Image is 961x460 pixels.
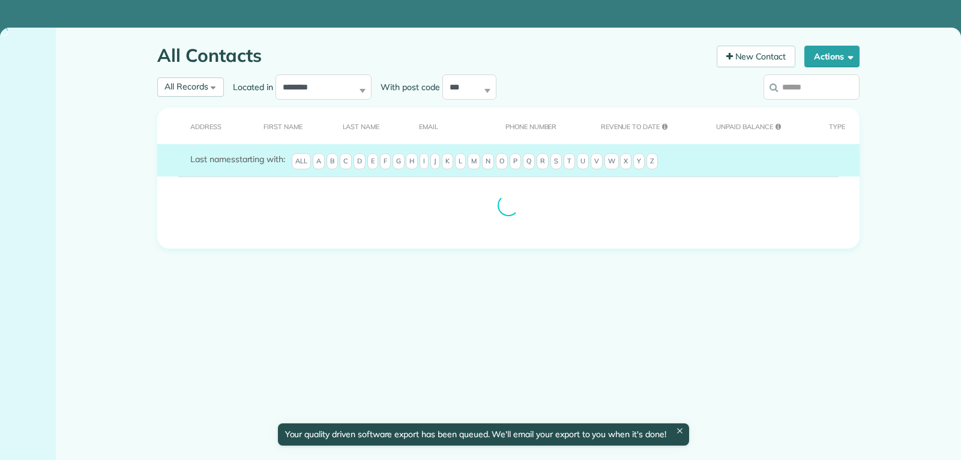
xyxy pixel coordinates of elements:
span: Last names [190,154,235,165]
span: W [604,153,619,170]
span: All Records [164,81,208,92]
span: K [442,153,453,170]
span: V [591,153,603,170]
span: L [455,153,466,170]
th: Type [810,107,860,144]
a: New Contact [717,46,796,67]
span: A [313,153,325,170]
span: N [482,153,494,170]
th: Revenue to Date [582,107,698,144]
span: J [430,153,440,170]
span: B [327,153,338,170]
span: H [406,153,418,170]
div: Your quality driven software export has been queued. We'll email your export to you when it's done! [277,423,688,446]
span: All [292,153,311,170]
th: Unpaid Balance [697,107,810,144]
span: C [340,153,352,170]
label: starting with: [190,153,285,165]
label: With post code [372,81,442,93]
span: X [620,153,631,170]
label: Located in [224,81,276,93]
span: Z [646,153,658,170]
span: E [367,153,378,170]
span: T [564,153,575,170]
th: Address [157,107,245,144]
span: F [380,153,391,170]
th: First Name [245,107,324,144]
button: Actions [804,46,860,67]
th: Last Name [324,107,401,144]
h1: All Contacts [157,46,708,65]
span: Y [633,153,645,170]
span: P [510,153,521,170]
span: M [468,153,480,170]
span: U [577,153,589,170]
th: Email [400,107,487,144]
span: D [354,153,366,170]
span: S [550,153,562,170]
span: Q [523,153,535,170]
span: O [496,153,508,170]
span: I [420,153,429,170]
span: R [537,153,549,170]
th: Phone number [487,107,582,144]
span: G [393,153,405,170]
